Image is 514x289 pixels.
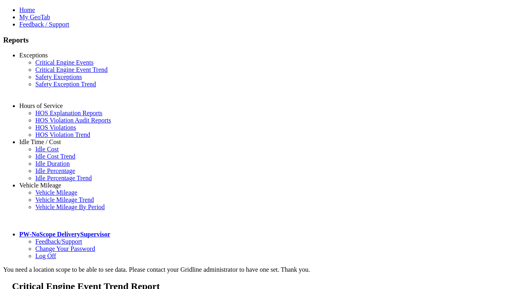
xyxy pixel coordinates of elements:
a: Vehicle Mileage By Period [35,204,105,210]
a: Vehicle Mileage Trend [35,196,94,203]
a: HOS Violation Audit Reports [35,117,111,124]
a: Idle Time / Cost [19,138,61,145]
a: Safety Exceptions [35,73,82,80]
a: Idle Percentage [35,167,75,174]
a: Vehicle Mileage [19,182,61,189]
a: Idle Duration [35,160,70,167]
a: Safety Exception Trend [35,81,96,88]
a: PW-NoScope DeliverySupervisor [19,231,110,238]
a: HOS Explanation Reports [35,110,102,116]
a: Change Your Password [35,245,95,252]
a: Idle Cost [35,146,59,153]
a: Home [19,6,35,13]
a: Vehicle Mileage [35,189,77,196]
a: My GeoTab [19,14,50,20]
a: Idle Cost Trend [35,153,75,160]
a: Critical Engine Event Trend [35,66,108,73]
a: Hours of Service [19,102,63,109]
a: HOS Violations [35,124,76,131]
a: Log Off [35,252,56,259]
a: Idle Percentage Trend [35,175,92,181]
a: Feedback/Support [35,238,82,245]
div: You need a location scope to be able to see data. Please contact your Gridline administrator to h... [3,266,511,273]
h3: Reports [3,36,511,45]
a: HOS Violation Trend [35,131,90,138]
a: Exceptions [19,52,48,59]
a: Feedback / Support [19,21,69,28]
a: Critical Engine Events [35,59,94,66]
